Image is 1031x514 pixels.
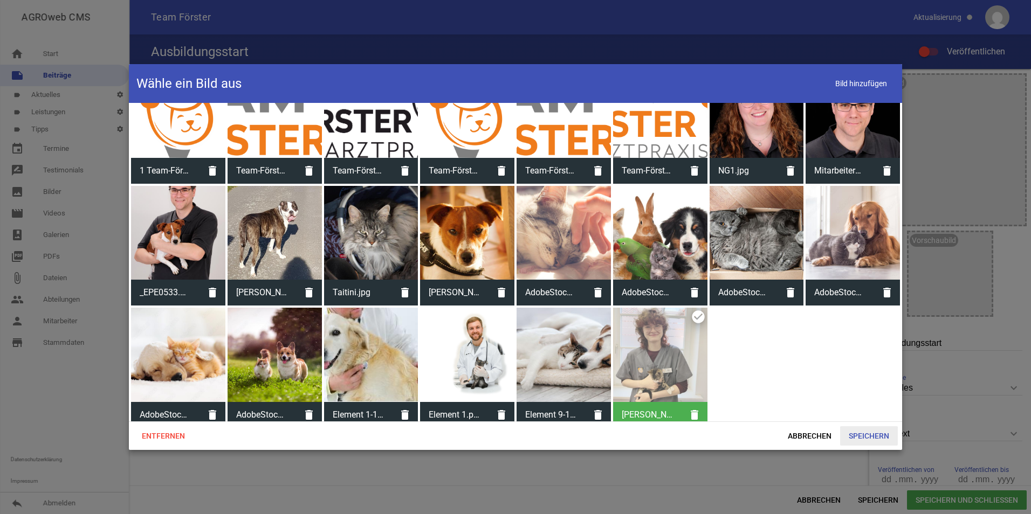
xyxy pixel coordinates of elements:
i: delete [296,402,322,428]
span: Element 1-100.jpg [324,401,393,429]
span: Team-Förster-Logo-sw-mit-schriftzug_png_.png [324,157,393,185]
i: delete [489,158,514,184]
i: delete [682,280,707,305]
span: AdobeStock_284365935_Preview.jpeg [131,401,200,429]
i: delete [489,402,514,428]
h4: Wähle ein Bild aus [136,75,242,92]
i: delete [200,158,225,184]
span: Team-Förster-logo-Farbe-weißhinterlegt-png.png [517,157,585,185]
span: AdobeStock_327719747.jpeg [710,279,778,307]
span: Emma.jpg [613,401,682,429]
span: Taitini.jpg [324,279,393,307]
span: Sammy.jpg [420,279,489,307]
i: delete [296,158,322,184]
span: Entfernen [133,426,194,446]
i: delete [682,158,707,184]
span: Element 1.png [420,401,489,429]
i: delete [778,158,803,184]
span: Team-Förster-logo-Farbe-transparent-png.png [228,157,296,185]
i: delete [585,158,611,184]
span: AdobeStock_481854656.jpeg [613,279,682,307]
span: NG1.jpg [710,157,778,185]
span: Element 9-100.jpg [517,401,585,429]
span: _EPE0533.JPG [131,279,200,307]
i: delete [874,280,900,305]
i: delete [392,402,418,428]
span: Speichern [840,426,898,446]
i: delete [778,280,803,305]
span: 1 Team-Förster-Nur-Signet-Farbe-weißhinterlegt-png.png [131,157,200,185]
span: Team-Förster-Logo-mit-Schriftzug-Farbe_alternativ_png.png [613,157,682,185]
span: Bild hinzufügen [828,73,895,95]
span: Mitarbeiter1.jpg [806,157,874,185]
i: delete [585,280,611,305]
i: delete [392,280,418,305]
i: delete [200,402,225,428]
i: delete [682,402,707,428]
span: Abbrechen [779,426,840,446]
i: delete [392,158,418,184]
span: Greta.jpg [228,279,296,307]
i: delete [296,280,322,305]
i: delete [874,158,900,184]
span: Team-Förster-Nur-Signet-Farbe-transparent-png.png [420,157,489,185]
span: AdobeStock_440157013_Preview.jpeg [228,401,296,429]
span: AdobeStock_156099814_Preview.jpeg [806,279,874,307]
i: delete [489,280,514,305]
span: AdobeStock_102827226.jpeg [517,279,585,307]
i: delete [200,280,225,305]
i: delete [585,402,611,428]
